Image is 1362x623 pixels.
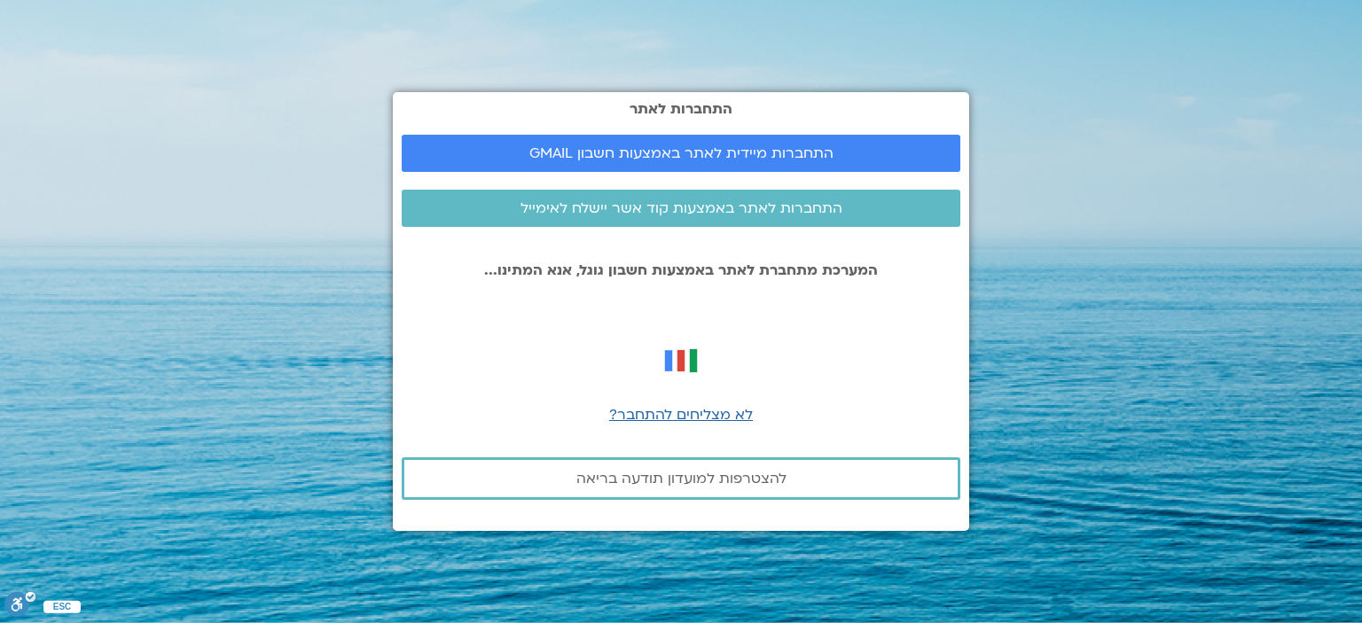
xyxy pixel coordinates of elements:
span: להצטרפות למועדון תודעה בריאה [576,471,787,487]
a: התחברות לאתר באמצעות קוד אשר יישלח לאימייל [402,190,960,227]
p: המערכת מתחברת לאתר באמצעות חשבון גוגל, אנא המתינו... [402,262,960,278]
a: התחברות מיידית לאתר באמצעות חשבון GMAIL [402,135,960,172]
span: התחברות מיידית לאתר באמצעות חשבון GMAIL [529,145,834,161]
a: לא מצליחים להתחבר? [609,405,753,424]
span: התחברות לאתר באמצעות קוד אשר יישלח לאימייל [521,200,842,216]
a: להצטרפות למועדון תודעה בריאה [402,457,960,500]
h2: התחברות לאתר [402,101,960,117]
